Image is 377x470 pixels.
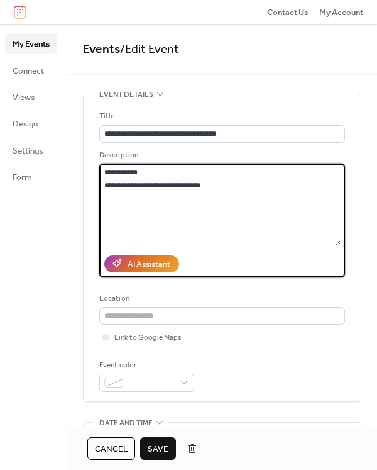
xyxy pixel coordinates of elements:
span: Save [148,443,168,456]
span: My Account [319,6,363,19]
div: Event color [99,359,192,372]
button: Cancel [87,437,135,460]
div: AI Assistant [128,258,170,271]
button: Save [140,437,176,460]
a: Settings [5,140,57,160]
span: Cancel [95,443,128,456]
img: logo [14,5,26,19]
span: Design [13,118,38,130]
span: Event details [99,89,153,101]
a: Form [5,167,57,187]
span: / Edit Event [120,38,179,61]
span: Connect [13,65,44,77]
a: My Account [319,6,363,18]
div: Description [99,149,342,162]
button: AI Assistant [104,255,179,272]
span: Form [13,171,32,184]
span: Settings [13,145,43,157]
a: Events [83,38,120,61]
div: Title [99,110,342,123]
div: Location [99,293,342,305]
span: Views [13,91,35,104]
a: Views [5,87,57,107]
span: Contact Us [267,6,309,19]
span: Date and time [99,417,153,429]
span: My Events [13,38,50,50]
a: Connect [5,60,57,81]
span: Link to Google Maps [114,332,182,344]
a: My Events [5,33,57,53]
a: Design [5,113,57,133]
a: Contact Us [267,6,309,18]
